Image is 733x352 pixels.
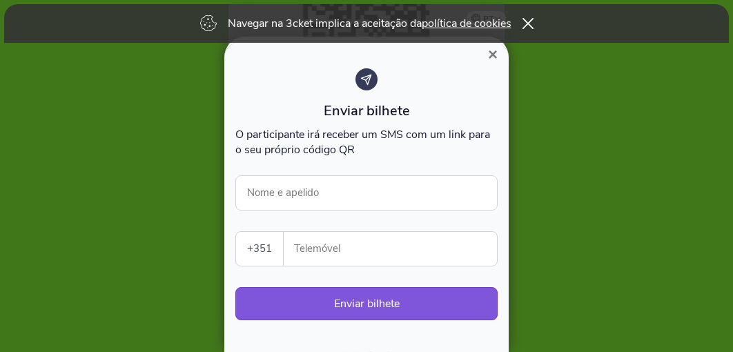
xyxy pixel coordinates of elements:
[422,16,511,31] a: política de cookies
[295,232,497,266] input: Telemóvel
[235,127,490,157] span: O participante irá receber um SMS com um link para o seu próprio código QR
[284,232,498,266] label: Telemóvel
[228,16,511,31] p: Navegar na 3cket implica a aceitação da
[235,287,498,320] button: Enviar bilhete
[235,175,331,210] label: Nome e apelido
[488,45,498,63] span: ×
[235,175,498,211] input: Nome e apelido
[324,101,410,120] span: Enviar bilhete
